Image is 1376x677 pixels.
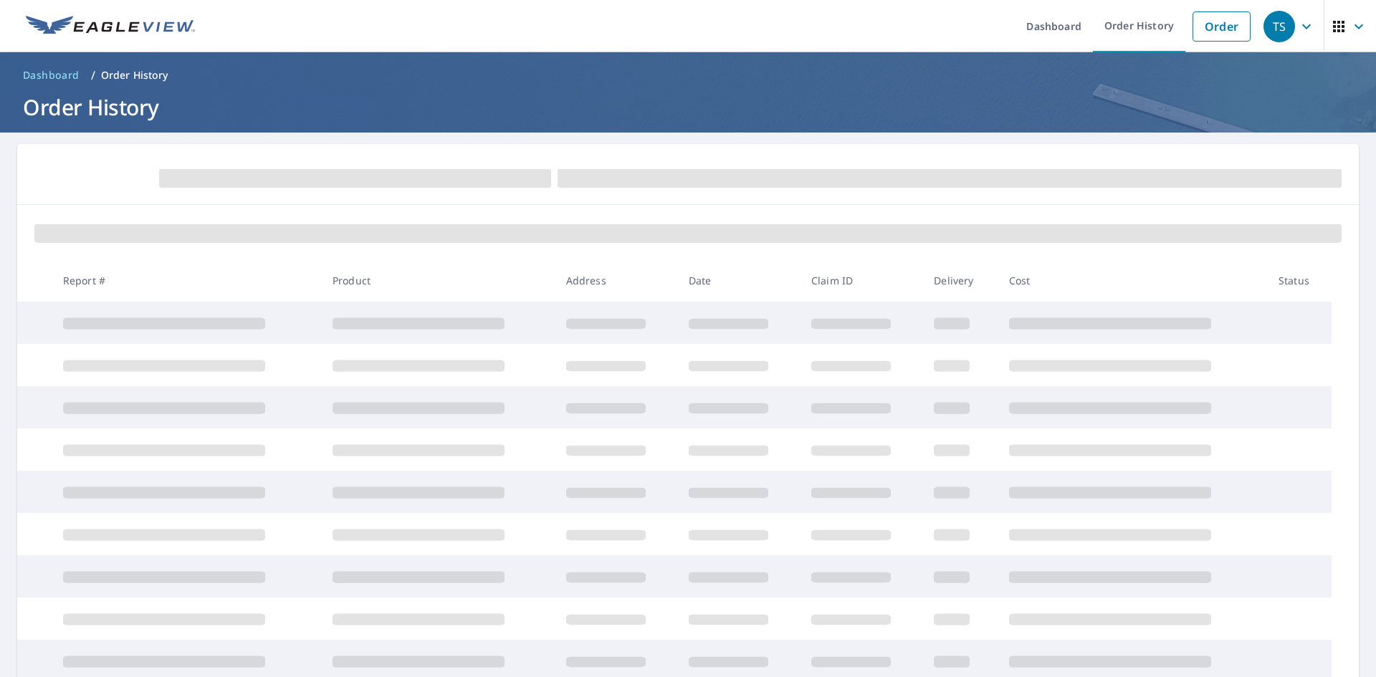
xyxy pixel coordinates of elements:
[555,259,677,302] th: Address
[17,92,1359,122] h1: Order History
[321,259,555,302] th: Product
[17,64,85,87] a: Dashboard
[1193,11,1251,42] a: Order
[1263,11,1295,42] div: TS
[922,259,997,302] th: Delivery
[23,68,80,82] span: Dashboard
[52,259,321,302] th: Report #
[17,64,1359,87] nav: breadcrumb
[800,259,922,302] th: Claim ID
[677,259,800,302] th: Date
[998,259,1267,302] th: Cost
[1267,259,1332,302] th: Status
[91,67,95,84] li: /
[26,16,195,37] img: EV Logo
[101,68,168,82] p: Order History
